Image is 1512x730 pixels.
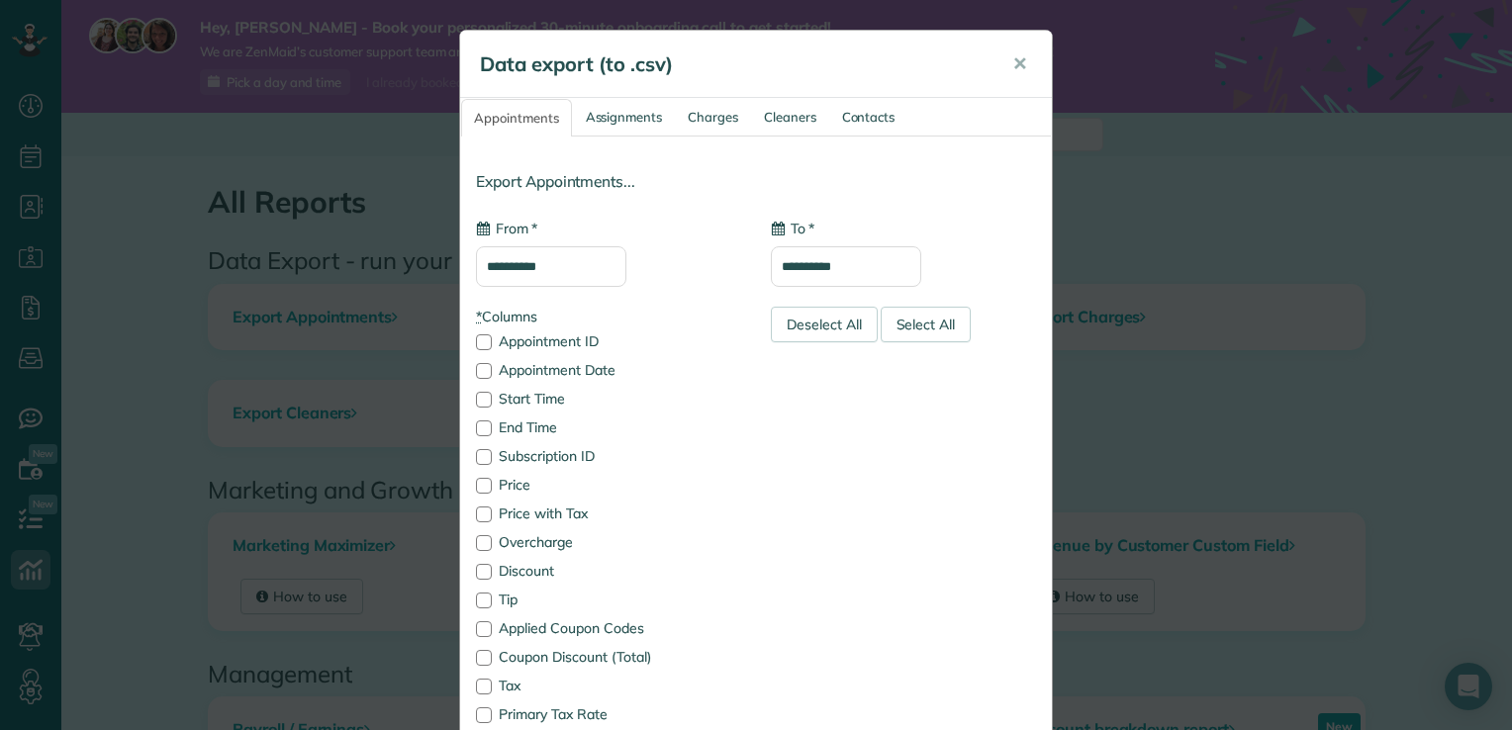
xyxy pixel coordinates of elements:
[476,707,741,721] label: Primary Tax Rate
[461,99,572,137] a: Appointments
[476,363,741,377] label: Appointment Date
[752,99,828,136] a: Cleaners
[476,307,741,326] label: Columns
[476,334,741,348] label: Appointment ID
[476,478,741,492] label: Price
[574,99,675,136] a: Assignments
[881,307,972,342] div: Select All
[480,50,985,78] h5: Data export (to .csv)
[476,449,741,463] label: Subscription ID
[476,535,741,549] label: Overcharge
[476,621,741,635] label: Applied Coupon Codes
[676,99,750,136] a: Charges
[476,219,537,238] label: From
[771,307,878,342] div: Deselect All
[476,564,741,578] label: Discount
[476,650,741,664] label: Coupon Discount (Total)
[830,99,907,136] a: Contacts
[476,593,741,606] label: Tip
[476,392,741,406] label: Start Time
[1012,52,1027,75] span: ✕
[771,219,814,238] label: To
[476,420,741,434] label: End Time
[476,173,1036,190] h4: Export Appointments...
[476,679,741,692] label: Tax
[476,506,741,520] label: Price with Tax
